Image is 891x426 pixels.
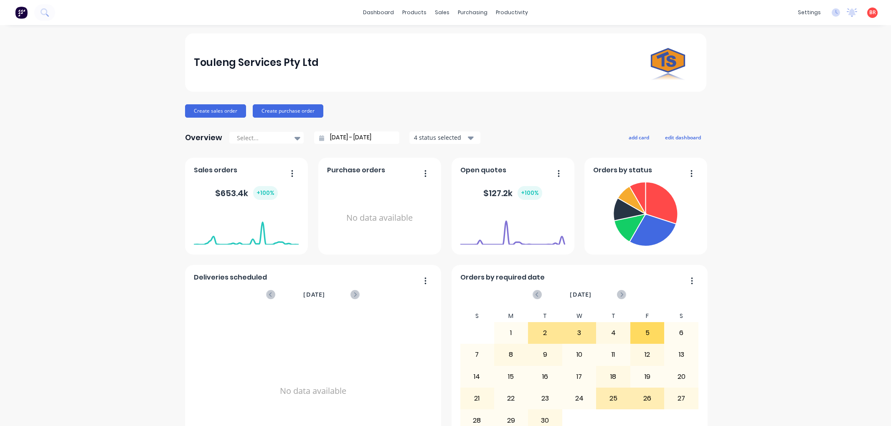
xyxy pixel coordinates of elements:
div: Touleng Services Pty Ltd [194,54,319,71]
div: 15 [495,366,528,387]
div: T [596,310,630,322]
div: products [398,6,431,19]
div: sales [431,6,454,19]
span: Orders by required date [460,272,545,282]
span: Deliveries scheduled [194,272,267,282]
div: 3 [563,323,596,343]
div: 10 [563,344,596,365]
div: 4 status selected [414,133,467,142]
span: [DATE] [303,290,325,299]
div: 24 [563,388,596,409]
div: 7 [460,344,494,365]
div: No data available [327,179,432,257]
div: Overview [185,129,222,146]
div: purchasing [454,6,492,19]
div: 1 [495,323,528,343]
div: 6 [665,323,698,343]
div: 22 [495,388,528,409]
div: 13 [665,344,698,365]
span: BR [869,9,876,16]
div: + 100 % [253,186,278,200]
div: 14 [460,366,494,387]
div: 25 [597,388,630,409]
span: Purchase orders [327,165,385,175]
div: productivity [492,6,532,19]
div: 21 [460,388,494,409]
div: 18 [597,366,630,387]
div: 9 [528,344,562,365]
div: 26 [631,388,664,409]
div: 8 [495,344,528,365]
div: 11 [597,344,630,365]
div: 17 [563,366,596,387]
button: 4 status selected [409,131,480,144]
div: 2 [528,323,562,343]
button: add card [623,132,655,143]
span: Sales orders [194,165,237,175]
img: Factory [15,6,28,19]
div: 23 [528,388,562,409]
img: Touleng Services Pty Ltd [639,33,697,92]
span: Open quotes [460,165,506,175]
span: Orders by status [593,165,652,175]
a: dashboard [359,6,398,19]
div: $ 653.4k [215,186,278,200]
div: 20 [665,366,698,387]
div: S [664,310,698,322]
div: $ 127.2k [483,186,542,200]
div: 27 [665,388,698,409]
div: 12 [631,344,664,365]
div: M [494,310,528,322]
span: [DATE] [570,290,591,299]
div: F [630,310,665,322]
div: 16 [528,366,562,387]
button: edit dashboard [660,132,706,143]
button: Create purchase order [253,104,323,118]
div: settings [794,6,825,19]
div: T [528,310,562,322]
div: 5 [631,323,664,343]
div: + 100 % [518,186,542,200]
div: S [460,310,494,322]
button: Create sales order [185,104,246,118]
div: 19 [631,366,664,387]
div: W [562,310,597,322]
div: 4 [597,323,630,343]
